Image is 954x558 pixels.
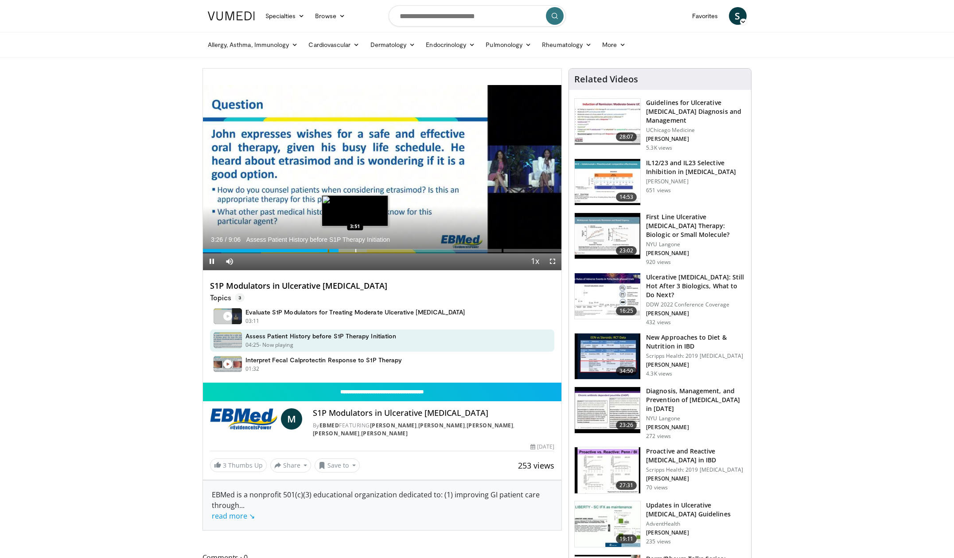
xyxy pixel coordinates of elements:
[575,333,640,380] img: 0d1747ae-4eac-4456-b2f5-cd164c21000b.150x105_q85_crop-smart_upscale.jpg
[212,489,553,521] div: EBMed is a nonprofit 501(c)(3) educational organization dedicated to: (1) improving GI patient ca...
[574,159,746,205] a: 14:53 IL12/23 and IL23 Selective Inhibition in [MEDICAL_DATA] [PERSON_NAME] 651 views
[646,98,746,125] h3: Guidelines for Ulcerative [MEDICAL_DATA] Diagnosis and Management
[646,415,746,422] p: NYU Langone
[418,422,465,429] a: [PERSON_NAME]
[575,447,640,493] img: f1e62ea8-e1a9-4e53-af25-39c4dd868c0b.150x105_q85_crop-smart_upscale.jpg
[259,341,293,349] p: - Now playing
[575,99,640,145] img: 5d508c2b-9173-4279-adad-7510b8cd6d9a.150x105_q85_crop-smart_upscale.jpg
[574,74,638,85] h4: Related Videos
[211,236,223,243] span: 3:26
[221,252,238,270] button: Mute
[281,408,302,430] a: M
[322,195,388,226] img: image.jpeg
[574,273,746,326] a: 16:25 Ulcerative [MEDICAL_DATA]: Still Hot After 3 Biologics, What to Do Next? DDW 2022 Conferenc...
[315,458,360,473] button: Save to
[574,447,746,494] a: 27:31 Proactive and Reactive [MEDICAL_DATA] in IBD Scripps Health: 2019 [MEDICAL_DATA] [PERSON_NA...
[574,98,746,151] a: 28:07 Guidelines for Ulcerative [MEDICAL_DATA] Diagnosis and Management UChicago Medicine [PERSON...
[210,293,245,302] p: Topics
[526,252,544,270] button: Playback Rate
[646,520,746,527] p: AdventHealth
[260,7,310,25] a: Specialties
[616,306,637,315] span: 16:25
[202,36,304,54] a: Allergy, Asthma, Immunology
[646,475,746,482] p: [PERSON_NAME]
[646,127,746,134] p: UChicago Medicine
[235,293,245,302] span: 3
[518,460,554,471] span: 253 views
[313,408,554,418] h4: S1P Modulators in Ulcerative [MEDICAL_DATA]
[575,273,640,319] img: f35cadd8-5ce0-4a01-b78f-030b7fcce825.150x105_q85_crop-smart_upscale.jpg
[646,187,671,194] p: 651 views
[729,7,747,25] a: S
[646,144,672,151] p: 5.3K views
[574,501,746,548] a: 19:11 Updates in Ulcerative [MEDICAL_DATA] Guidelines AdventHealth [PERSON_NAME] 235 views
[616,132,637,141] span: 28:07
[646,178,746,185] p: [PERSON_NAME]
[245,332,397,340] h4: Assess Patient History before S1P Therapy Initiation
[313,430,360,437] a: [PERSON_NAME]
[575,213,640,259] img: bb7897d5-876b-4119-95b6-65775585fe6e.150x105_q85_crop-smart_upscale.jpg
[467,422,514,429] a: [PERSON_NAME]
[646,159,746,176] h3: IL12/23 and IL23 Selective Inhibition in [MEDICAL_DATA]
[229,236,241,243] span: 9:06
[537,36,597,54] a: Rheumatology
[687,7,724,25] a: Favorites
[646,424,746,431] p: [PERSON_NAME]
[646,259,671,266] p: 920 views
[203,69,562,271] video-js: Video Player
[203,252,221,270] button: Pause
[246,236,390,244] span: Assess Patient History before S1P Therapy Initiation
[646,353,746,360] p: Scripps Health: 2019 [MEDICAL_DATA]
[574,333,746,380] a: 34:50 New Approaches to Diet & Nutrition in IBD Scripps Health: 2019 [MEDICAL_DATA] [PERSON_NAME]...
[574,213,746,266] a: 23:02 First Line Ulcerative [MEDICAL_DATA] Therapy: Biologic or Small Molecule? NYU Langone [PERS...
[245,356,402,364] h4: Interpret Fecal Calprotectin Response to S1P Therapy
[575,501,640,547] img: 86d06df9-b58e-402a-9001-4580e6a92848.150x105_q85_crop-smart_upscale.jpg
[208,12,255,20] img: VuMedi Logo
[646,273,746,299] h3: Ulcerative [MEDICAL_DATA]: Still Hot After 3 Biologics, What to Do Next?
[319,422,339,429] a: EBMed
[646,213,746,239] h3: First Line Ulcerative [MEDICAL_DATA] Therapy: Biologic or Small Molecule?
[225,236,227,243] span: /
[210,281,555,291] h4: S1P Modulators in Ulcerative [MEDICAL_DATA]
[544,252,561,270] button: Fullscreen
[575,159,640,205] img: d54bec1f-5594-4909-ba18-3847e7dffd45.150x105_q85_crop-smart_upscale.jpg
[303,36,365,54] a: Cardiovascular
[310,7,350,25] a: Browse
[574,387,746,440] a: 23:26 Diagnosis, Management, and Prevention of [MEDICAL_DATA] in [DATE] NYU Langone [PERSON_NAME]...
[223,461,226,469] span: 3
[270,458,312,473] button: Share
[646,361,746,368] p: [PERSON_NAME]
[646,484,668,491] p: 70 views
[646,310,746,317] p: [PERSON_NAME]
[245,317,260,325] p: 03:11
[616,481,637,490] span: 27:31
[646,250,746,257] p: [PERSON_NAME]
[361,430,408,437] a: [PERSON_NAME]
[203,249,562,252] div: Progress Bar
[370,422,417,429] a: [PERSON_NAME]
[313,422,554,438] div: By FEATURING , , , ,
[616,421,637,430] span: 23:26
[646,529,746,536] p: [PERSON_NAME]
[646,466,746,473] p: Scripps Health: 2019 [MEDICAL_DATA]
[210,408,277,430] img: EBMed
[646,241,746,248] p: NYU Langone
[530,443,554,451] div: [DATE]
[245,308,465,316] h4: Evaluate S1P Modulators for Treating Moderate Ulcerative [MEDICAL_DATA]
[210,458,267,472] a: 3 Thumbs Up
[245,341,260,349] p: 04:25
[212,511,255,521] a: read more ↘
[646,387,746,413] h3: Diagnosis, Management, and Prevention of [MEDICAL_DATA] in [DATE]
[365,36,421,54] a: Dermatology
[646,538,671,545] p: 235 views
[646,301,746,308] p: DDW 2022 Conference Coverage
[646,319,671,326] p: 432 views
[616,246,637,255] span: 23:02
[575,387,640,433] img: 1a171440-c039-4334-9498-c37888e1e1ce.150x105_q85_crop-smart_upscale.jpg
[616,367,637,376] span: 34:50
[245,365,260,373] p: 01:32
[389,5,566,27] input: Search topics, interventions
[646,136,746,143] p: [PERSON_NAME]
[597,36,631,54] a: More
